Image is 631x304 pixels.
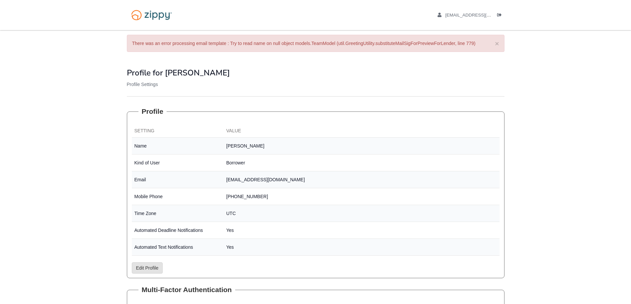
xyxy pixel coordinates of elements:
[445,13,521,18] span: latishahawkins6@gmail.com
[132,205,224,222] td: Time Zone
[132,171,224,188] td: Email
[127,35,504,52] div: There was an error processing email template : Try to read name on null object models.TeamModel (...
[224,154,500,171] td: Borrower
[224,239,500,256] td: Yes
[224,138,500,154] td: [PERSON_NAME]
[132,125,224,138] th: Setting
[132,222,224,239] td: Automated Deadline Notifications
[138,107,167,116] legend: Profile
[224,125,500,138] th: Value
[132,239,224,256] td: Automated Text Notifications
[127,68,504,77] h1: Profile for [PERSON_NAME]
[224,205,500,222] td: UTC
[224,188,500,205] td: [PHONE_NUMBER]
[132,188,224,205] td: Mobile Phone
[132,154,224,171] td: Kind of User
[127,7,176,23] img: Logo
[495,40,499,47] button: ×
[138,285,235,295] legend: Multi-Factor Authentication
[132,262,163,274] a: Edit Profile
[497,13,504,19] a: Log out
[132,138,224,154] td: Name
[224,222,500,239] td: Yes
[127,81,504,88] p: Profile Settings
[224,171,500,188] td: [EMAIL_ADDRESS][DOMAIN_NAME]
[438,13,521,19] a: edit profile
